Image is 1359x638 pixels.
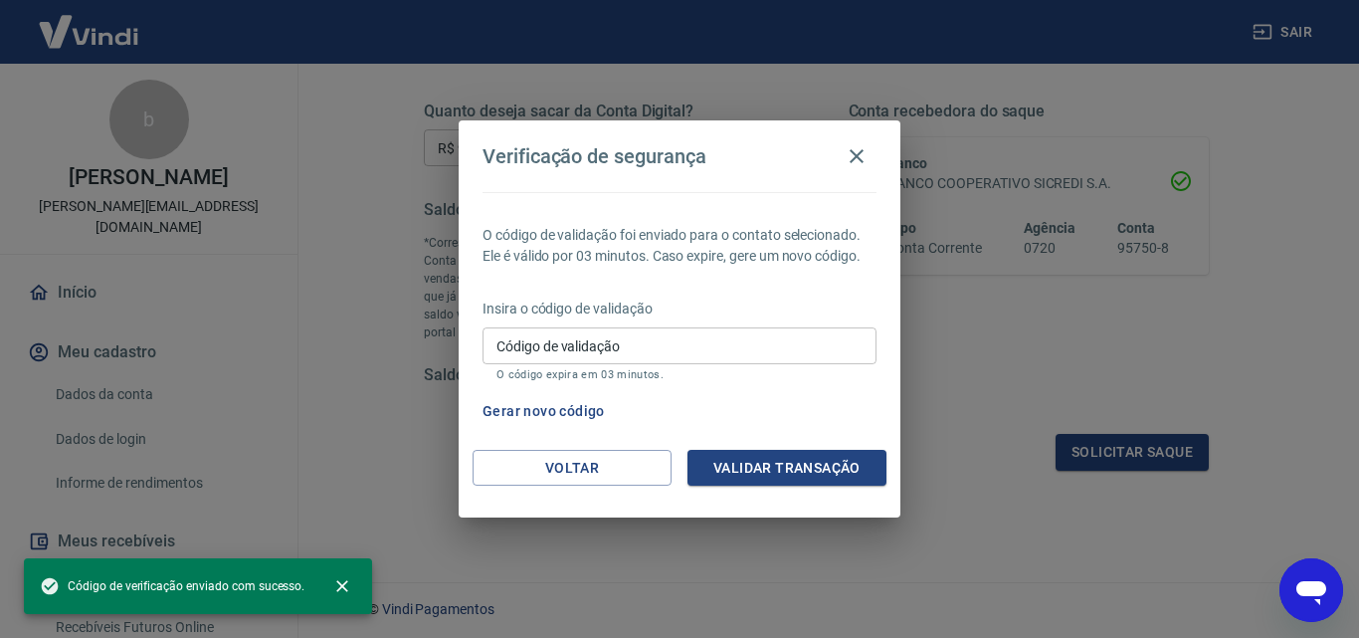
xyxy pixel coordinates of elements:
[320,564,364,608] button: close
[473,450,672,487] button: Voltar
[496,368,863,381] p: O código expira em 03 minutos.
[483,299,876,319] p: Insira o código de validação
[483,225,876,267] p: O código de validação foi enviado para o contato selecionado. Ele é válido por 03 minutos. Caso e...
[1279,558,1343,622] iframe: Botão para abrir a janela de mensagens
[475,393,613,430] button: Gerar novo código
[687,450,886,487] button: Validar transação
[483,144,706,168] h4: Verificação de segurança
[40,576,304,596] span: Código de verificação enviado com sucesso.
